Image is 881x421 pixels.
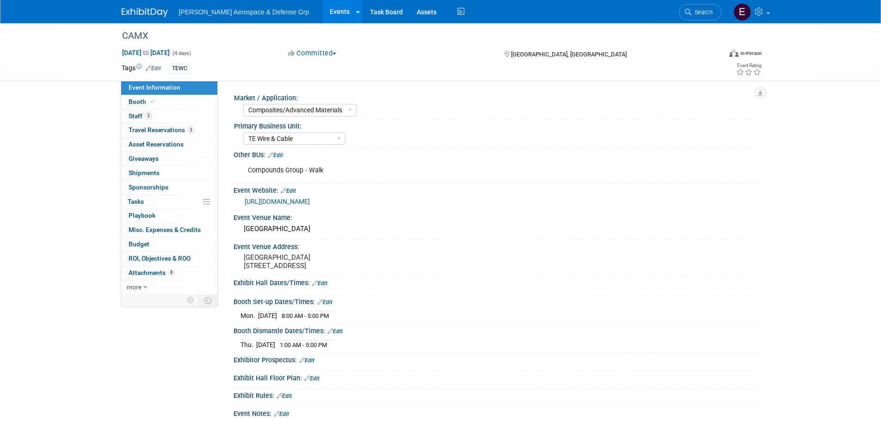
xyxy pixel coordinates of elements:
span: Budget [129,240,149,248]
span: Sponsorships [129,183,168,191]
div: Exhibit Hall Floor Plan: [234,371,760,383]
a: Tasks [121,195,217,209]
span: Attachments [129,269,175,276]
span: [DATE] [DATE] [122,49,170,57]
a: Attachments8 [121,266,217,280]
a: ROI, Objectives & ROO [121,252,217,266]
div: Event Venue Address: [234,240,760,251]
span: Asset Reservations [129,140,184,148]
button: Committed [285,49,340,58]
div: Booth Set-up Dates/Times: [234,295,760,307]
span: Giveaways [129,155,159,162]
img: ExhibitDay [122,8,168,17]
span: Booth [129,98,157,105]
a: Edit [146,65,161,72]
div: Compounds Group - Walk [241,161,658,180]
a: Asset Reservations [121,138,217,152]
span: 1:00 AM - 5:00 PM [280,342,327,348]
div: Booth Dismantle Dates/Times: [234,324,760,336]
a: Booth [121,95,217,109]
div: CAMX [119,28,708,44]
div: [GEOGRAPHIC_DATA] [240,222,753,236]
div: Exhibit Rules: [234,389,760,401]
img: Eva Weber [733,3,751,21]
img: Format-Inperson.png [729,49,739,57]
span: more [127,283,142,291]
a: more [121,281,217,294]
span: 8:00 AM - 5:00 PM [282,312,329,319]
span: Event Information [129,84,180,91]
div: TEWC [169,64,190,73]
a: Travel Reservations3 [121,123,217,137]
a: Event Information [121,81,217,95]
a: Playbook [121,209,217,223]
span: Playbook [129,212,155,219]
div: Exhibit Hall Dates/Times: [234,276,760,288]
a: Edit [299,357,314,364]
span: 8 [168,269,175,276]
a: Shipments [121,166,217,180]
div: Exhibitor Prospectus: [234,353,760,365]
span: (4 days) [172,50,191,56]
a: Edit [312,280,327,287]
td: Personalize Event Tab Strip [183,294,199,306]
span: 3 [145,112,152,119]
td: [DATE] [256,340,275,349]
td: [DATE] [258,311,277,320]
a: Edit [268,152,283,159]
a: Edit [304,375,320,382]
a: Edit [317,299,333,305]
div: Event Notes: [234,407,760,419]
td: Mon. [240,311,258,320]
span: Tasks [128,198,144,205]
span: Travel Reservations [129,126,194,134]
div: Event Rating [736,63,761,68]
div: Other BUs: [234,148,760,160]
span: Shipments [129,169,160,177]
div: Primary Business Unit: [234,119,756,131]
div: Event Venue Name: [234,211,760,222]
a: Sponsorships [121,181,217,195]
td: Toggle Event Tabs [198,294,217,306]
a: Budget [121,238,217,251]
a: Edit [274,411,289,417]
span: Misc. Expenses & Credits [129,226,201,233]
span: [GEOGRAPHIC_DATA], [GEOGRAPHIC_DATA] [511,51,627,58]
span: [PERSON_NAME] Aerospace & Defense Grp [179,8,309,16]
i: Booth reservation complete [150,99,155,104]
pre: [GEOGRAPHIC_DATA] [STREET_ADDRESS] [244,253,443,270]
div: Event Format [667,48,762,62]
span: to [142,49,150,56]
div: In-Person [740,50,762,57]
a: Edit [277,393,292,399]
span: Search [691,9,713,16]
div: Market / Application: [234,91,756,103]
span: 3 [187,127,194,134]
td: Thu. [240,340,256,349]
a: Giveaways [121,152,217,166]
td: Tags [122,63,161,74]
span: Staff [129,112,152,120]
div: Event Website: [234,183,760,195]
a: Search [679,4,721,20]
a: Edit [327,328,343,335]
a: Edit [281,188,296,194]
a: [URL][DOMAIN_NAME] [245,198,310,205]
a: Staff3 [121,110,217,123]
span: ROI, Objectives & ROO [129,255,191,262]
a: Misc. Expenses & Credits [121,223,217,237]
